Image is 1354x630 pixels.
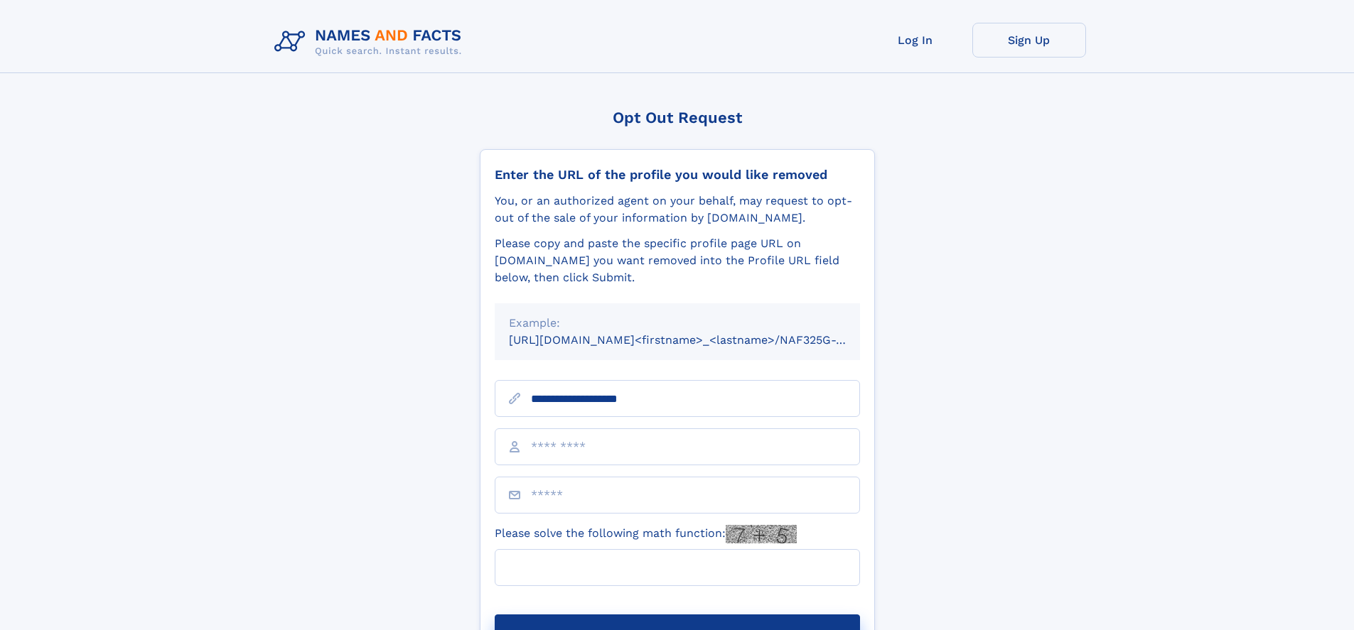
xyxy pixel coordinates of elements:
div: Example: [509,315,846,332]
a: Sign Up [972,23,1086,58]
div: Please copy and paste the specific profile page URL on [DOMAIN_NAME] you want removed into the Pr... [495,235,860,286]
a: Log In [859,23,972,58]
small: [URL][DOMAIN_NAME]<firstname>_<lastname>/NAF325G-xxxxxxxx [509,333,887,347]
img: Logo Names and Facts [269,23,473,61]
label: Please solve the following math function: [495,525,797,543]
div: Opt Out Request [480,109,875,126]
div: You, or an authorized agent on your behalf, may request to opt-out of the sale of your informatio... [495,192,860,227]
div: Enter the URL of the profile you would like removed [495,167,860,183]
